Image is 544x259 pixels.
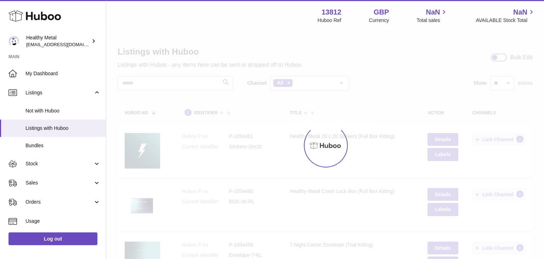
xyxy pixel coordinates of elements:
span: Bundles [25,142,101,149]
span: NaN [426,7,440,17]
a: Log out [8,232,97,245]
div: Huboo Ref [318,17,341,24]
span: NaN [513,7,527,17]
div: Healthy Metal [26,34,90,48]
span: Orders [25,199,93,205]
span: Listings [25,89,93,96]
strong: 13812 [322,7,341,17]
a: NaN Total sales [416,7,448,24]
span: My Dashboard [25,70,101,77]
a: NaN AVAILABLE Stock Total [476,7,535,24]
span: Total sales [416,17,448,24]
span: Stock [25,160,93,167]
span: [EMAIL_ADDRESS][DOMAIN_NAME] [26,42,104,47]
img: internalAdmin-13812@internal.huboo.com [8,36,19,46]
span: Usage [25,218,101,225]
span: Not with Huboo [25,108,101,114]
span: AVAILABLE Stock Total [476,17,535,24]
span: Listings with Huboo [25,125,101,132]
strong: GBP [374,7,389,17]
div: Currency [369,17,389,24]
span: Sales [25,180,93,186]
